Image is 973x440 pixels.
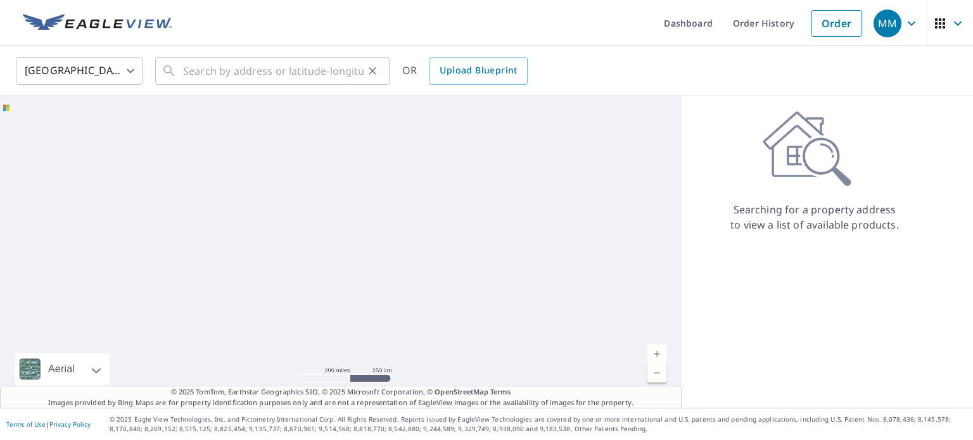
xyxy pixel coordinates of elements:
div: [GEOGRAPHIC_DATA] [16,53,143,89]
a: Upload Blueprint [429,57,527,85]
a: OpenStreetMap [435,387,488,396]
a: Privacy Policy [49,420,91,429]
img: EV Logo [23,14,172,33]
button: Clear [364,62,381,80]
div: MM [874,9,901,37]
span: © 2025 TomTom, Earthstar Geographics SIO, © 2025 Microsoft Corporation, © [171,387,511,398]
span: Upload Blueprint [440,63,517,79]
a: Current Level 5, Zoom Out [647,363,666,382]
p: | [6,420,91,428]
a: Order [811,10,862,37]
p: © 2025 Eagle View Technologies, Inc. and Pictometry International Corp. All Rights Reserved. Repo... [110,415,967,434]
a: Terms [490,387,511,396]
div: Aerial [44,353,79,385]
div: Aerial [15,353,110,385]
a: Current Level 5, Zoom In [647,344,666,363]
div: OR [402,57,528,85]
p: Searching for a property address to view a list of available products. [730,202,900,232]
a: Terms of Use [6,420,46,429]
input: Search by address or latitude-longitude [183,53,364,89]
